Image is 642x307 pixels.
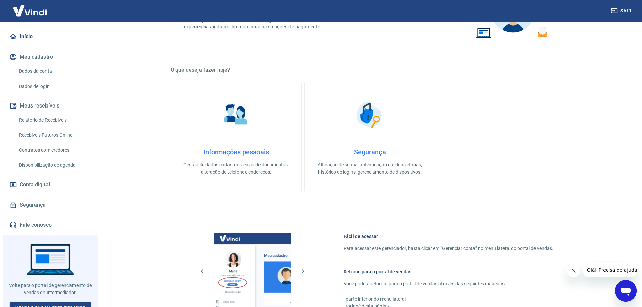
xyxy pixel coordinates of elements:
[8,0,52,21] img: Vindi
[615,280,637,302] iframe: Botão para abrir a janela de mensagens
[16,113,93,127] a: Relatório de Recebíveis
[20,180,50,189] span: Conta digital
[182,161,291,176] p: Gestão de dados cadastrais, envio de documentos, alteração de telefone e endereços.
[344,245,553,252] p: Para acessar este gerenciador, basta clicar em “Gerenciar conta” no menu lateral do portal de ven...
[344,296,553,303] p: - parte inferior do menu lateral
[353,98,387,132] img: Segurança
[8,98,93,113] button: Meus recebíveis
[344,268,553,275] h6: Retorne para o portal de vendas
[304,82,435,192] a: SegurançaSegurançaAlteração de senha, autenticação em duas etapas, histórico de logins, gerenciam...
[315,148,424,156] h4: Segurança
[4,5,57,10] span: Olá! Precisa de ajuda?
[16,128,93,142] a: Recebíveis Futuros Online
[171,67,570,73] h5: O que deseja fazer hoje?
[171,82,302,192] a: Informações pessoaisInformações pessoaisGestão de dados cadastrais, envio de documentos, alteraçã...
[315,161,424,176] p: Alteração de senha, autenticação em duas etapas, histórico de logins, gerenciamento de dispositivos.
[182,148,291,156] h4: Informações pessoais
[16,143,93,157] a: Contratos com credores
[16,64,93,78] a: Dados da conta
[16,80,93,93] a: Dados de login
[8,50,93,64] button: Meu cadastro
[344,280,553,287] p: Você poderá retornar para o portal de vendas através das seguintes maneiras:
[219,98,253,132] img: Informações pessoais
[583,263,637,277] iframe: Mensagem da empresa
[610,5,634,17] button: Sair
[8,177,93,192] a: Conta digital
[8,218,93,233] a: Fale conosco
[567,264,580,277] iframe: Fechar mensagem
[344,233,553,240] h6: Fácil de acessar
[8,197,93,212] a: Segurança
[8,29,93,44] a: Início
[16,158,93,172] a: Disponibilização de agenda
